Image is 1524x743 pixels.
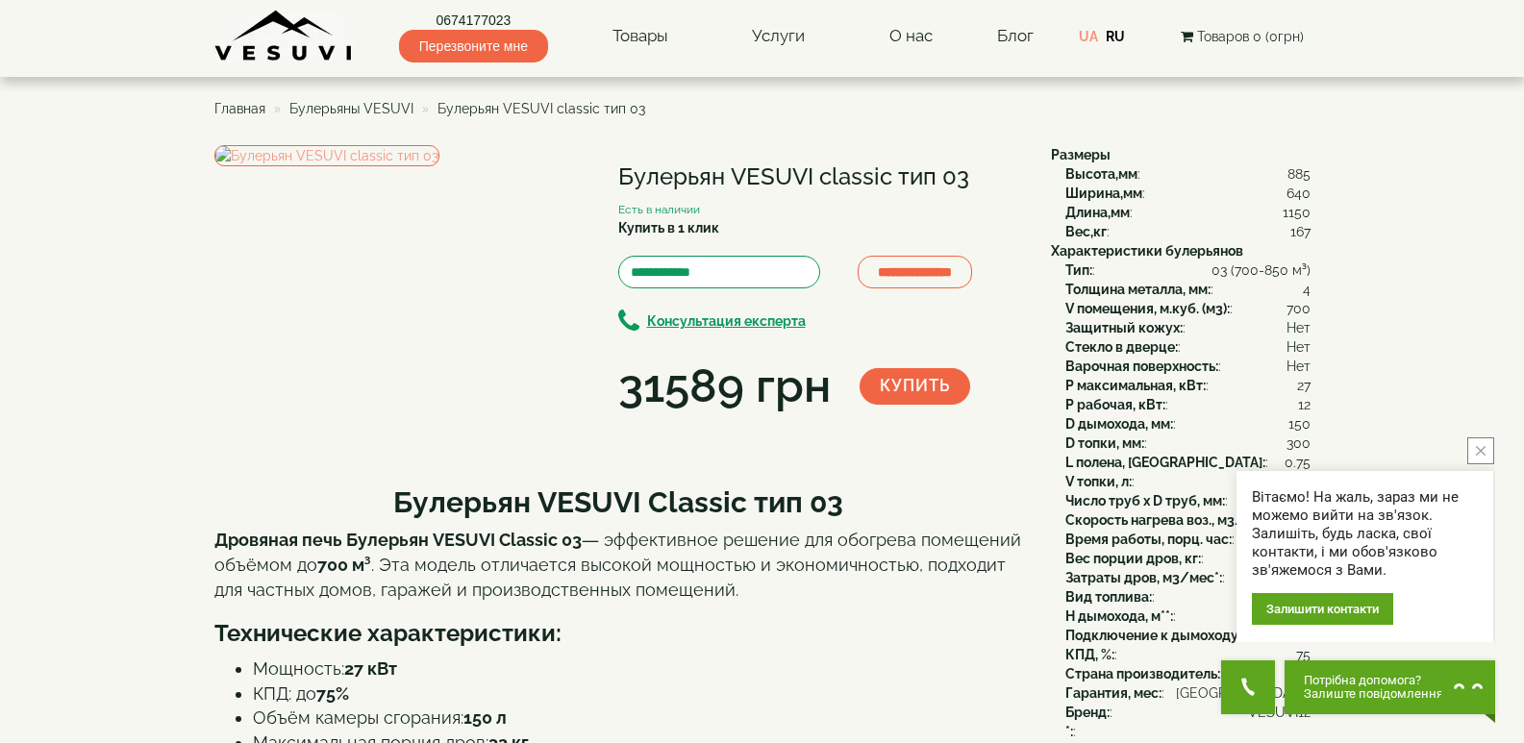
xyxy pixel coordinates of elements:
div: : [1065,549,1311,568]
button: Купить [860,368,970,405]
img: Булерьян VESUVI classic тип 03 [214,145,439,166]
div: : [1065,433,1311,453]
span: 640 [1287,184,1311,203]
b: V помещения, м.куб. (м3): [1065,301,1230,316]
label: Купить в 1 клик [618,218,719,237]
div: : [1065,626,1311,645]
b: Страна производитель: [1065,666,1220,681]
span: [GEOGRAPHIC_DATA] [1176,683,1311,703]
div: : [1065,164,1311,184]
div: : [1065,203,1311,222]
div: : [1065,645,1311,664]
b: Число труб x D труб, мм: [1065,493,1225,508]
div: : [1065,568,1311,587]
p: — эффективное решение для обогрева помещений объёмом до . Эта модель отличается высокой мощностью... [214,528,1022,602]
span: Булерьяны VESUVI [289,101,413,116]
a: 0674177023 [399,11,548,30]
button: Chat button [1285,660,1495,714]
b: Бренд: [1065,705,1110,720]
div: : [1065,530,1311,549]
b: Время работы, порц. час: [1065,532,1232,547]
button: close button [1467,437,1494,464]
span: 12 [1298,395,1311,414]
div: : [1065,453,1311,472]
b: Подключение к дымоходу: [1065,628,1241,643]
strong: Дровяная печь Булерьян VESUVI Classic 03 [214,530,582,550]
div: : [1065,337,1311,357]
li: Мощность: [253,656,1022,681]
div: : [1065,357,1311,376]
b: Высота,мм [1065,166,1137,182]
h1: Булерьян VESUVI classic тип 03 [618,164,1022,189]
div: : [1065,587,1311,607]
a: UA [1079,29,1098,44]
span: Товаров 0 (0грн) [1197,29,1304,44]
b: Варочная поверхность: [1065,359,1218,374]
div: : [1065,376,1311,395]
strong: 700 м³ [317,555,371,575]
b: Технические характеристики: [214,619,562,647]
div: Залишити контакти [1252,593,1393,625]
span: Нет [1287,357,1311,376]
span: Потрібна допомога? [1304,674,1443,687]
span: 150 [1288,414,1311,433]
b: Ширина,мм [1065,186,1142,201]
div: : [1065,414,1311,433]
span: 75 [1296,645,1311,664]
strong: 75% [316,683,349,704]
b: Размеры [1051,147,1111,162]
a: RU [1106,29,1125,44]
small: Есть в наличии [618,203,700,216]
b: Стекло в дверце: [1065,339,1178,355]
b: КПД, %: [1065,647,1114,662]
b: Вид топлива: [1065,589,1152,605]
b: P рабочая, кВт: [1065,397,1165,412]
b: Консультация експерта [647,313,806,329]
a: Блог [997,26,1034,45]
div: : [1065,722,1311,741]
a: Товары [593,14,687,59]
div: : [1065,683,1311,703]
div: : [1065,472,1311,491]
b: L полена, [GEOGRAPHIC_DATA]: [1065,455,1265,470]
strong: 150 л [463,707,507,728]
div: : [1065,607,1311,626]
div: : [1065,280,1311,299]
div: : [1065,491,1311,510]
b: D топки, мм: [1065,435,1144,451]
button: Товаров 0 (0грн) [1175,26,1310,47]
b: Затраты дров, м3/мес*: [1065,570,1222,585]
div: : [1065,318,1311,337]
span: 700 [1287,299,1311,318]
div: : [1065,222,1311,241]
div: : [1065,260,1311,280]
span: 03 (700-850 м³) [1212,260,1311,280]
strong: 27 кВт [344,658,397,679]
b: P максимальная, кВт: [1065,378,1206,393]
button: Get Call button [1221,660,1275,714]
img: content [214,10,354,62]
div: : [1065,299,1311,318]
div: 31589 грн [618,354,831,419]
div: : [1065,703,1311,722]
b: H дымохода, м**: [1065,608,1173,624]
a: Услуги [733,14,824,59]
a: Главная [214,101,265,116]
b: Защитный кожух: [1065,320,1183,335]
a: О нас [870,14,952,59]
span: Нет [1287,337,1311,357]
span: 300 [1287,433,1311,453]
span: 885 [1287,164,1311,184]
b: Длина,мм [1065,205,1130,220]
li: КПД: до [253,681,1022,706]
div: Вітаємо! На жаль, зараз ми не можемо вийти на зв'язок. Залишіть, будь ласка, свої контакти, і ми ... [1252,488,1478,580]
b: Вес порции дров, кг: [1065,551,1201,566]
li: Объём камеры сгорания: [253,706,1022,731]
b: V топки, л: [1065,474,1132,489]
span: 1150 [1283,203,1311,222]
div: : [1065,184,1311,203]
span: Залиште повідомлення [1304,687,1443,701]
b: Характеристики булерьянов [1051,243,1243,259]
b: Скорость нагрева воз., м3/мин: [1065,512,1273,528]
